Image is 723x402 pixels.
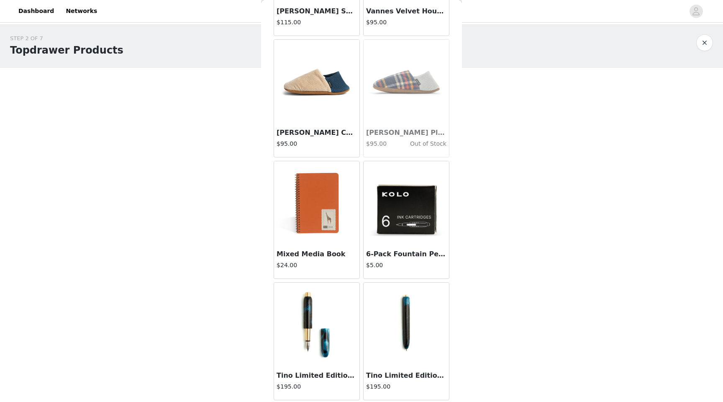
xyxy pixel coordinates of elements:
[275,283,359,366] img: Tino Limited Edition Fountain Pen
[393,139,446,148] h4: Out of Stock
[277,249,357,259] h3: Mixed Media Book
[277,6,357,16] h3: [PERSON_NAME] Suede House Shoes - Fur-Lined
[366,382,446,391] h4: $195.00
[277,261,357,270] h4: $24.00
[277,371,357,381] h3: Tino Limited Edition Fountain Pen
[275,40,359,124] img: Willer Cord House Shoes - Sherpa-Lined
[364,161,448,245] img: 6-Pack Fountain Pen Ink Cartridges
[277,382,357,391] h4: $195.00
[366,249,446,259] h3: 6-Pack Fountain Pen Ink Cartridges
[364,283,448,366] img: Tino Limited Edition Ballpoint Pen
[366,261,446,270] h4: $5.00
[13,2,59,21] a: Dashboard
[277,139,357,148] h4: $95.00
[366,128,446,138] h3: [PERSON_NAME] Plaid House Shoes - Sherpa-Lined
[10,43,123,58] h1: Topdrawer Products
[275,161,359,245] img: Mixed Media Book
[10,34,123,43] div: STEP 2 OF 7
[366,18,446,27] h4: $95.00
[277,18,357,27] h4: $115.00
[277,128,357,138] h3: [PERSON_NAME] Cord House Shoes - Sherpa-Lined
[682,374,702,394] iframe: Intercom live chat
[366,371,446,381] h3: Tino Limited Edition Ballpoint Pen
[692,5,700,18] div: avatar
[366,139,393,148] h4: $95.00
[364,40,448,124] img: Nico Chamois Plaid House Shoes - Sherpa-Lined
[61,2,102,21] a: Networks
[366,6,446,16] h3: Vannes Velvet House Shoes - Corduroy-Lined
